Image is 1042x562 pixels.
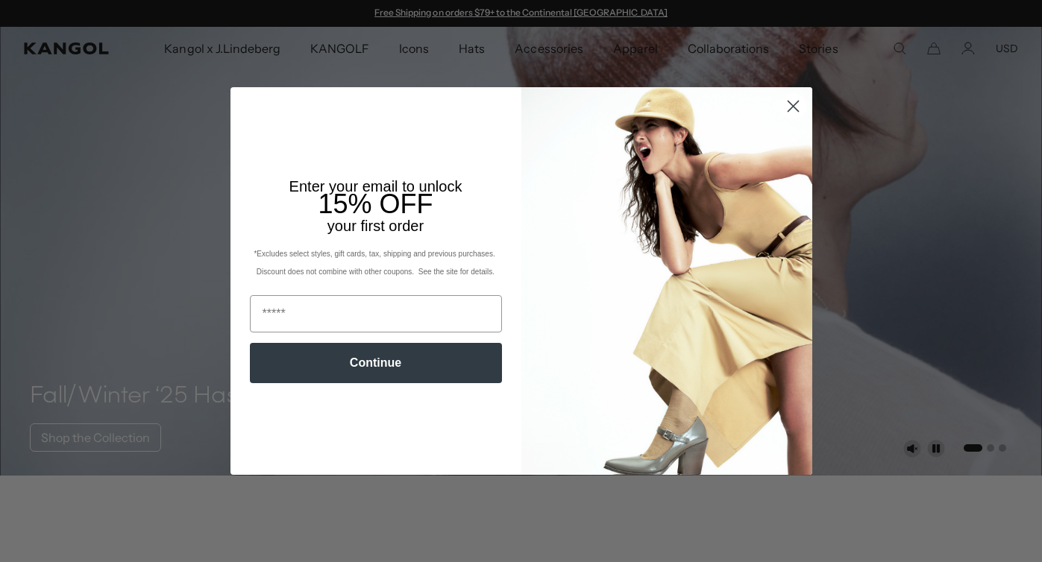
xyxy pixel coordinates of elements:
input: Email [250,295,502,332]
img: 93be19ad-e773-4382-80b9-c9d740c9197f.jpeg [521,87,812,475]
span: your first order [327,218,424,234]
button: Close dialog [780,93,806,119]
span: *Excludes select styles, gift cards, tax, shipping and previous purchases. Discount does not comb... [254,250,497,276]
span: 15% OFF [318,189,433,219]
button: Continue [250,343,502,383]
span: Enter your email to unlock [289,178,462,195]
